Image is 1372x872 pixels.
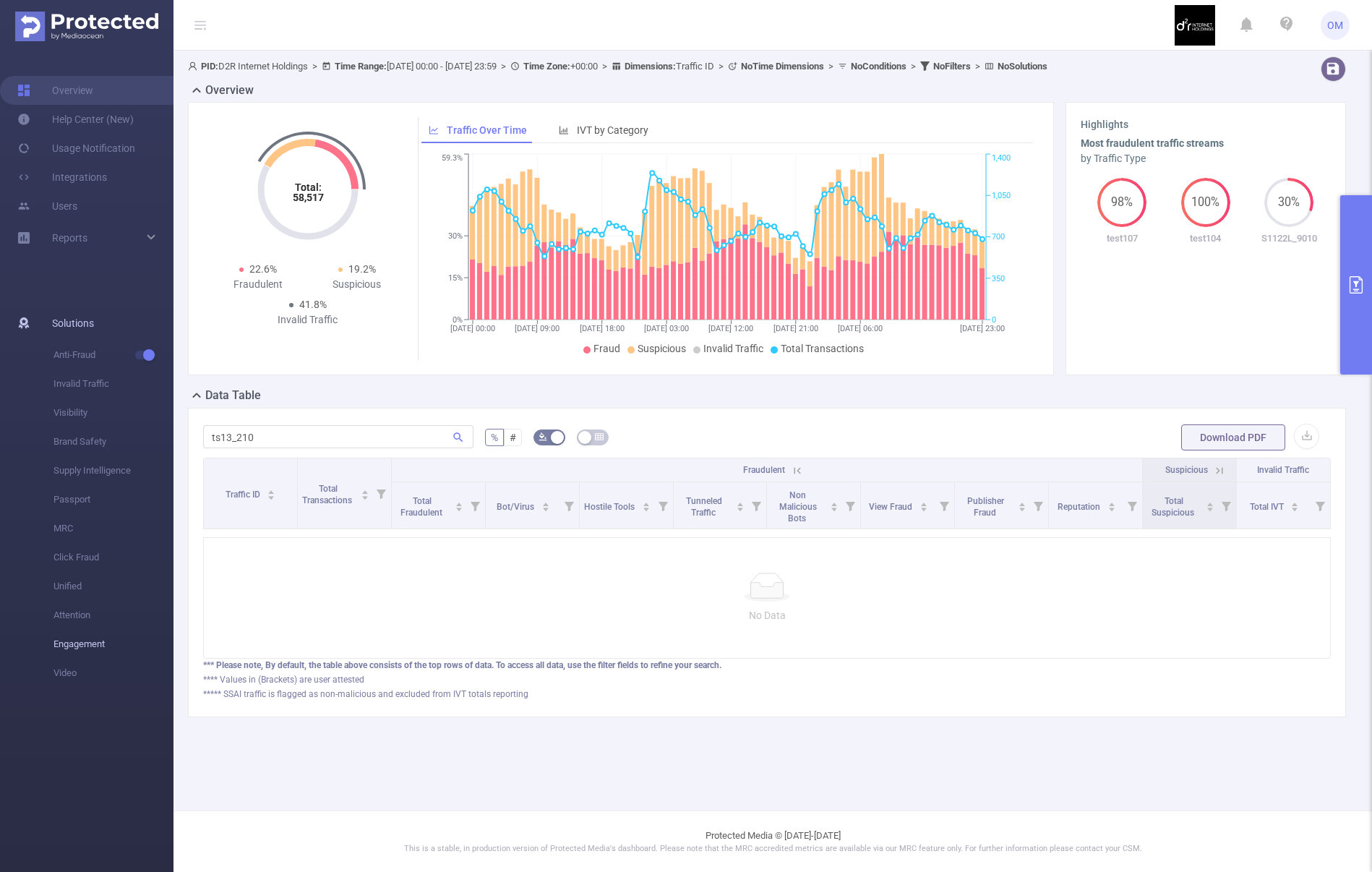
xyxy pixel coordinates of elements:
[1248,231,1332,246] p: S1122L_9010
[361,494,369,498] i: icon: caret-down
[686,496,722,518] span: Tunneled Traffic
[267,488,275,497] div: Sort
[448,231,463,241] tspan: 30%
[539,432,547,441] i: icon: bg-colors
[52,309,94,338] span: Solutions
[249,263,277,275] span: 22.6%
[1310,482,1330,529] i: Filter menu
[1081,117,1332,132] h3: Highlights
[781,343,864,354] span: Total Transactions
[1257,465,1309,475] span: Invalid Traffic
[851,61,906,72] b: No Conditions
[638,343,686,354] span: Suspicious
[205,387,261,404] h2: Data Table
[52,223,87,252] a: Reports
[453,315,463,325] tspan: 0%
[773,324,818,333] tspan: [DATE] 21:00
[510,432,516,443] span: #
[625,61,676,72] b: Dimensions :
[577,124,648,136] span: IVT by Category
[831,505,839,510] i: icon: caret-down
[299,299,327,310] span: 41.8%
[992,191,1011,200] tspan: 1,050
[497,61,510,72] span: >
[1018,500,1026,509] div: Sort
[653,482,673,529] i: Filter menu
[1028,482,1048,529] i: Filter menu
[447,124,527,136] span: Traffic Over Time
[1097,197,1146,208] span: 98%
[258,312,357,328] div: Invalid Traffic
[17,163,107,192] a: Integrations
[967,496,1004,518] span: Publisher Fraud
[1107,500,1116,509] div: Sort
[210,843,1336,855] p: This is a stable, in production version of Protected Media's dashboard. Please note that the MRC ...
[17,105,134,134] a: Help Center (New)
[497,502,536,512] span: Bot/Virus
[992,233,1005,242] tspan: 700
[840,482,860,529] i: Filter menu
[226,490,262,500] span: Traffic ID
[1081,151,1332,166] div: by Traffic Type
[53,572,173,601] span: Unified
[203,659,1331,672] div: *** Please note, By default, the table above consists of the top rows of data. To access all data...
[960,324,1005,333] tspan: [DATE] 23:00
[465,482,485,529] i: Filter menu
[1164,231,1248,246] p: test104
[455,500,463,509] div: Sort
[523,61,570,72] b: Time Zone:
[1107,500,1115,505] i: icon: caret-up
[53,485,173,514] span: Passport
[541,505,549,510] i: icon: caret-down
[1290,500,1299,509] div: Sort
[1152,496,1196,518] span: Total Suspicious
[1291,500,1299,505] i: icon: caret-up
[1081,137,1224,149] b: Most fraudulent traffic streams
[1181,424,1285,450] button: Download PDF
[267,488,275,492] i: icon: caret-up
[267,494,275,498] i: icon: caret-down
[919,500,928,509] div: Sort
[644,324,689,333] tspan: [DATE] 03:00
[1181,197,1230,208] span: 100%
[1264,197,1313,208] span: 30%
[294,181,321,193] tspan: Total:
[53,543,173,572] span: Click Fraud
[53,427,173,456] span: Brand Safety
[17,192,77,221] a: Users
[1058,502,1102,512] span: Reputation
[737,500,745,505] i: icon: caret-up
[971,61,985,72] span: >
[308,277,407,292] div: Suspicious
[708,324,753,333] tspan: [DATE] 12:00
[831,500,839,505] i: icon: caret-up
[1122,482,1142,529] i: Filter menu
[824,61,838,72] span: >
[746,482,766,529] i: Filter menu
[559,125,569,135] i: icon: bar-chart
[53,456,173,485] span: Supply Intelligence
[559,482,579,529] i: Filter menu
[1107,505,1115,510] i: icon: caret-down
[714,61,728,72] span: >
[53,398,173,427] span: Visibility
[1250,502,1286,512] span: Total IVT
[830,500,839,509] div: Sort
[1216,482,1236,529] i: Filter menu
[541,500,549,505] i: icon: caret-up
[1206,500,1214,509] div: Sort
[215,607,1319,623] p: No Data
[1019,505,1026,510] i: icon: caret-down
[442,154,463,163] tspan: 59.3%
[361,488,369,497] div: Sort
[906,61,920,72] span: >
[869,502,914,512] span: View Fraud
[203,673,1331,686] div: **** Values in (Brackets) are user attested
[1291,505,1299,510] i: icon: caret-down
[53,514,173,543] span: MRC
[429,125,439,135] i: icon: line-chart
[491,432,498,443] span: %
[703,343,763,354] span: Invalid Traffic
[779,490,817,523] span: Non Malicious Bots
[53,341,173,369] span: Anti-Fraud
